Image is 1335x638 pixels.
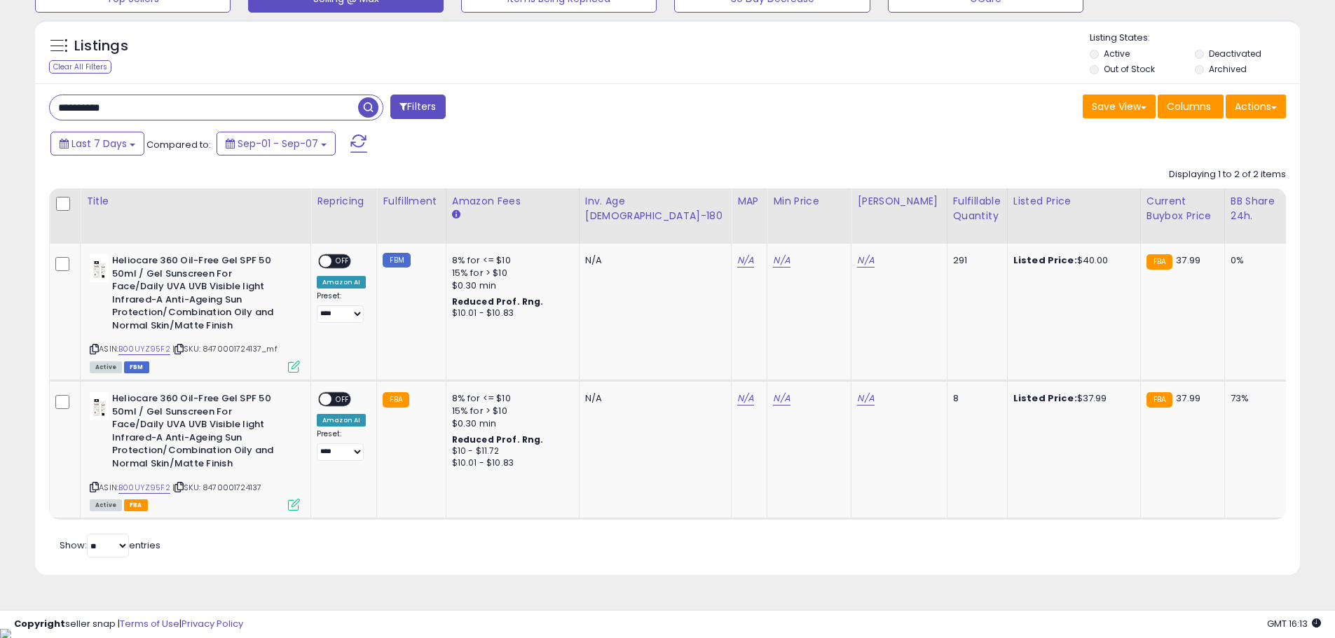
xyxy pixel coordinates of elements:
[737,194,761,209] div: MAP
[383,194,439,209] div: Fulfillment
[390,95,445,119] button: Filters
[857,194,940,209] div: [PERSON_NAME]
[1013,392,1130,405] div: $37.99
[1176,254,1200,267] span: 37.99
[452,254,568,267] div: 8% for <= $10
[452,405,568,417] div: 15% for > $10
[112,392,282,473] b: Heliocare 360 Oil-Free Gel SPF 50 50ml / Gel Sunscreen For Face/Daily UVA UVB Visible light Infra...
[317,291,366,323] div: Preset:
[1104,48,1130,60] label: Active
[1231,254,1277,267] div: 0%
[317,276,366,289] div: Amazon AI
[1209,63,1247,75] label: Archived
[1013,194,1135,209] div: Listed Price
[118,343,170,355] a: B00UYZ95F2
[1090,32,1300,45] p: Listing States:
[1146,194,1219,223] div: Current Buybox Price
[452,434,544,445] b: Reduced Prof. Rng.
[737,254,754,268] a: N/A
[452,194,573,209] div: Amazon Fees
[238,137,318,151] span: Sep-01 - Sep-07
[857,391,874,405] a: N/A
[857,254,874,268] a: N/A
[452,417,568,430] div: $0.30 min
[118,482,170,494] a: B00UYZ95F2
[1013,391,1077,405] b: Listed Price:
[1013,254,1077,267] b: Listed Price:
[773,391,790,405] a: N/A
[1013,254,1130,267] div: $40.00
[953,254,997,267] div: 291
[317,429,366,461] div: Preset:
[452,209,460,221] small: Amazon Fees.
[217,132,336,155] button: Sep-01 - Sep-07
[112,254,282,335] b: Heliocare 360 Oil-Free Gel SPF 50 50ml / Gel Sunscreen For Face/Daily UVA UVB Visible light Infra...
[50,132,144,155] button: Last 7 Days
[585,194,725,223] div: Inv. Age [DEMOGRAPHIC_DATA]-180
[773,254,790,268] a: N/A
[86,194,305,209] div: Title
[90,254,109,282] img: 314Ycqhe+pL._SL40_.jpg
[1226,95,1286,118] button: Actions
[331,256,354,268] span: OFF
[90,499,122,511] span: All listings currently available for purchase on Amazon
[90,392,109,420] img: 314Ycqhe+pL._SL40_.jpg
[452,457,568,469] div: $10.01 - $10.83
[953,392,997,405] div: 8
[383,253,410,268] small: FBM
[71,137,127,151] span: Last 7 Days
[1146,392,1172,408] small: FBA
[1104,63,1155,75] label: Out of Stock
[74,36,128,56] h5: Listings
[1176,391,1200,405] span: 37.99
[90,254,300,371] div: ASIN:
[90,361,122,373] span: All listings currently available for purchase on Amazon
[1209,48,1261,60] label: Deactivated
[452,279,568,292] div: $0.30 min
[14,617,65,630] strong: Copyright
[383,392,409,408] small: FBA
[49,60,111,74] div: Clear All Filters
[1146,254,1172,270] small: FBA
[1231,194,1282,223] div: BB Share 24h.
[182,617,243,630] a: Privacy Policy
[1158,95,1224,118] button: Columns
[1169,168,1286,181] div: Displaying 1 to 2 of 2 items
[585,392,720,405] div: N/A
[124,361,149,373] span: FBM
[452,267,568,279] div: 15% for > $10
[172,482,261,493] span: | SKU: 8470001724137
[331,394,354,405] span: OFF
[1167,99,1211,113] span: Columns
[1231,392,1277,405] div: 73%
[452,296,544,307] b: Reduced Prof. Rng.
[90,392,300,509] div: ASIN:
[1083,95,1156,118] button: Save View
[146,138,211,151] span: Compared to:
[14,618,243,631] div: seller snap | |
[124,499,148,511] span: FBA
[452,392,568,405] div: 8% for <= $10
[172,343,278,354] span: | SKU: 8470001724137_mf
[452,307,568,319] div: $10.01 - $10.83
[953,194,1001,223] div: Fulfillable Quantity
[585,254,720,267] div: N/A
[737,391,754,405] a: N/A
[60,539,160,552] span: Show: entries
[317,194,371,209] div: Repricing
[120,617,179,630] a: Terms of Use
[317,414,366,427] div: Amazon AI
[773,194,845,209] div: Min Price
[1267,617,1321,630] span: 2025-09-15 16:13 GMT
[452,445,568,457] div: $10 - $11.72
